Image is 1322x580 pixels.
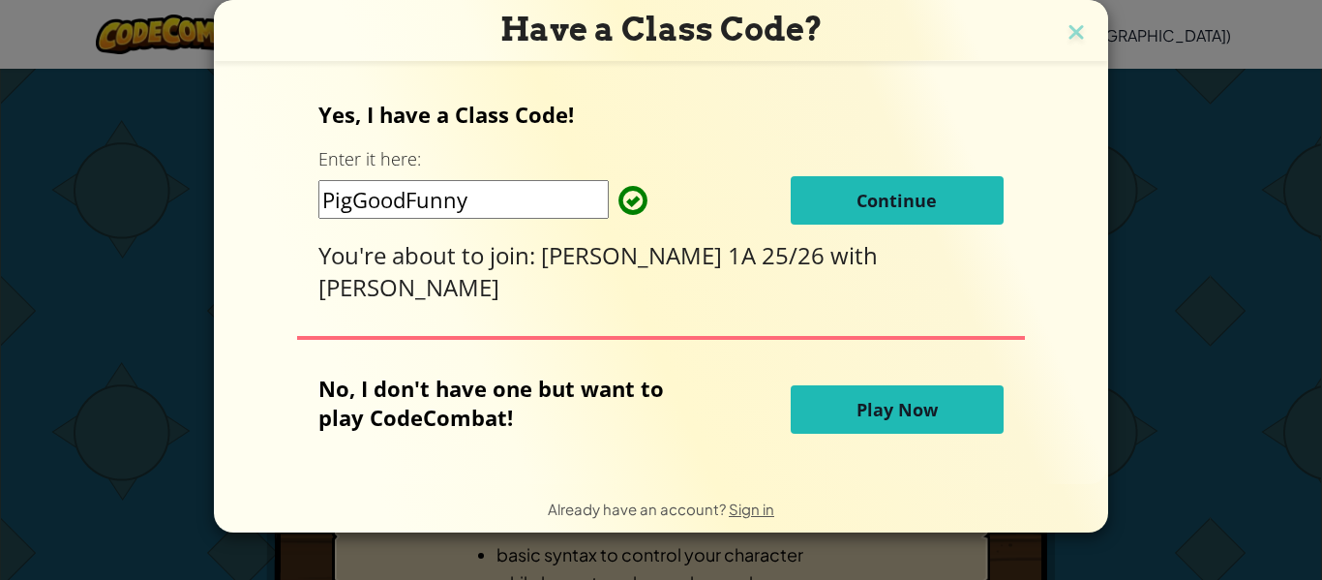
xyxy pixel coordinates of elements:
button: Continue [791,176,1004,225]
p: Yes, I have a Class Code! [318,100,1003,129]
span: Already have an account? [548,500,729,518]
button: Play Now [791,385,1004,434]
span: You're about to join: [318,239,541,271]
span: Continue [856,189,937,212]
span: Have a Class Code? [500,10,823,48]
span: [PERSON_NAME] [318,271,499,303]
span: with [830,239,878,271]
label: Enter it here: [318,147,421,171]
p: No, I don't have one but want to play CodeCombat! [318,374,693,432]
span: Play Now [856,398,938,421]
span: [PERSON_NAME] 1A 25/26 [541,239,830,271]
a: Sign in [729,500,774,518]
img: close icon [1064,19,1089,48]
